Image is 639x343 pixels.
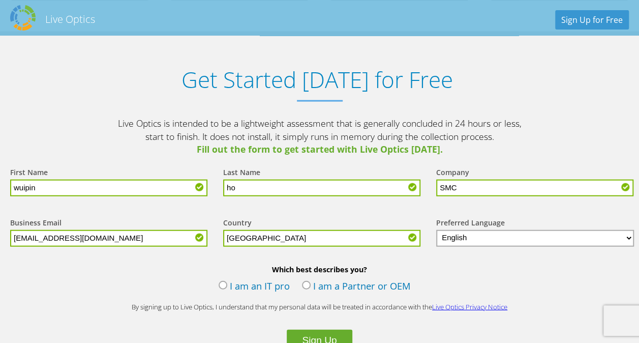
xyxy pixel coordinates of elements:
span: Fill out the form to get started with Live Optics [DATE]. [116,143,523,156]
a: Sign Up for Free [555,10,629,30]
a: Live Optics Privacy Notice [432,302,507,311]
h2: Live Optics [45,12,95,26]
p: By signing up to Live Optics, I understand that my personal data will be treated in accordance wi... [116,302,523,312]
label: Country [223,218,252,230]
label: I am a Partner or OEM [302,279,411,295]
label: Company [436,167,469,180]
label: I am an IT pro [219,279,290,295]
label: Preferred Language [436,218,505,230]
label: Last Name [223,167,260,180]
label: First Name [10,167,48,180]
input: Start typing to search for a country [223,230,420,247]
label: Business Email [10,218,62,230]
p: Live Optics is intended to be a lightweight assessment that is generally concluded in 24 hours or... [116,117,523,156]
img: Dell Dpack [10,5,36,31]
